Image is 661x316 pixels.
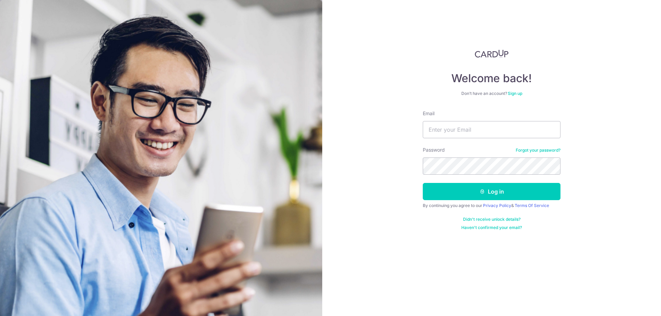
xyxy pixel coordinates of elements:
button: Log in [423,183,560,200]
h4: Welcome back! [423,72,560,85]
div: By continuing you agree to our & [423,203,560,208]
a: Privacy Policy [483,203,511,208]
a: Didn't receive unlock details? [463,217,521,222]
img: CardUp Logo [475,50,508,58]
a: Sign up [508,91,522,96]
a: Forgot your password? [516,148,560,153]
a: Haven't confirmed your email? [461,225,522,230]
input: Enter your Email [423,121,560,138]
a: Terms Of Service [515,203,549,208]
label: Password [423,146,445,153]
label: Email [423,110,434,117]
div: Don’t have an account? [423,91,560,96]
